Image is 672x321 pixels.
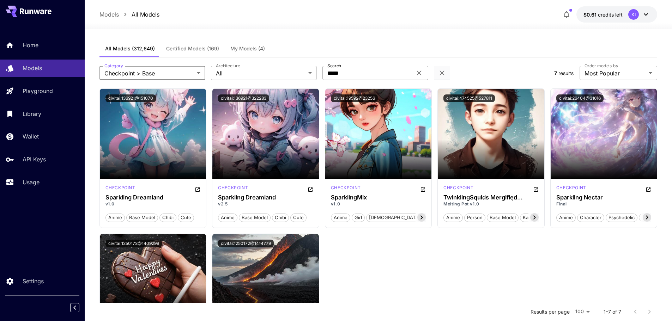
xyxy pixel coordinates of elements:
[218,201,313,207] p: v2.5
[352,214,364,221] span: girl
[272,213,289,222] button: chibi
[639,214,655,221] span: sexy
[604,308,621,315] p: 1–7 of 7
[444,214,462,221] span: anime
[105,185,135,193] div: SD 1.5
[606,213,637,222] button: psychedelic
[218,240,274,247] button: civitai:1250172@1414779
[23,178,40,186] p: Usage
[367,214,423,221] span: [DEMOGRAPHIC_DATA]
[558,70,574,76] span: results
[23,41,38,49] p: Home
[216,63,240,69] label: Architecture
[420,185,426,193] button: Open in CivitAI
[556,213,576,222] button: anime
[218,213,237,222] button: anime
[443,185,473,191] p: checkpoint
[104,69,194,78] span: Checkpoint > Base
[106,214,125,221] span: anime
[443,201,539,207] p: Melting Pot v1.0
[23,132,39,141] p: Wallet
[443,94,495,102] button: civitai:474525@527811
[105,240,162,247] button: civitai:1250172@1409299
[99,10,159,19] nav: breadcrumb
[487,214,518,221] span: base model
[291,214,306,221] span: cute
[438,69,446,78] button: Clear filters (1)
[531,308,570,315] p: Results per page
[178,214,194,221] span: cute
[443,185,473,193] div: Pony
[585,69,646,78] span: Most Popular
[520,213,540,222] button: kawaii
[464,213,485,222] button: person
[132,10,159,19] a: All Models
[218,94,269,102] button: civitai:136921@322283
[218,214,237,221] span: anime
[331,194,426,201] h3: SparklingMix
[465,214,485,221] span: person
[576,6,657,23] button: $0.60953KI
[105,94,156,102] button: civitai:136921@151070
[366,213,423,222] button: [DEMOGRAPHIC_DATA]
[487,213,519,222] button: base model
[443,213,463,222] button: anime
[218,185,248,193] div: SD 1.5
[99,10,119,19] a: Models
[105,194,201,201] h3: Sparkling Dreamland
[352,213,365,222] button: girl
[556,185,586,193] div: SD 1.5
[554,70,557,76] span: 7
[443,194,539,201] h3: TwinklingSquids Mergified [DEMOGRAPHIC_DATA] | Melting Pot [Pony XL]
[75,301,85,314] div: Collapse sidebar
[443,194,539,201] div: TwinklingSquids Mergified Males | Melting Pot [Pony XL]
[23,87,53,95] p: Playground
[195,185,200,193] button: Open in CivitAI
[23,110,41,118] p: Library
[331,94,378,102] button: civitai:19592@23256
[577,213,604,222] button: character
[126,213,158,222] button: base model
[331,185,361,193] div: SD 1.5
[230,45,265,52] span: My Models (4)
[272,214,289,221] span: chibi
[331,214,350,221] span: anime
[533,185,539,193] button: Open in CivitAI
[577,214,604,221] span: character
[159,213,176,222] button: chibi
[23,155,46,163] p: API Keys
[216,69,305,78] span: All
[331,185,361,191] p: checkpoint
[606,214,637,221] span: psychedelic
[239,214,270,221] span: base model
[331,201,426,207] p: v1.0
[583,12,598,18] span: $0.61
[598,12,623,18] span: credits left
[557,214,575,221] span: anime
[160,214,176,221] span: chibi
[105,213,125,222] button: anime
[239,213,271,222] button: base model
[308,185,313,193] button: Open in CivitAI
[646,185,651,193] button: Open in CivitAI
[218,185,248,191] p: checkpoint
[556,185,586,191] p: checkpoint
[105,201,201,207] p: v1.0
[218,194,313,201] h3: Sparkling Dreamland
[290,213,307,222] button: cute
[583,11,623,18] div: $0.60953
[639,213,655,222] button: sexy
[327,63,341,69] label: Search
[23,277,44,285] p: Settings
[166,45,219,52] span: Certified Models (169)
[585,63,618,69] label: Order models by
[23,64,42,72] p: Models
[556,194,652,201] h3: Sparkling Nectar
[520,214,539,221] span: kawaii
